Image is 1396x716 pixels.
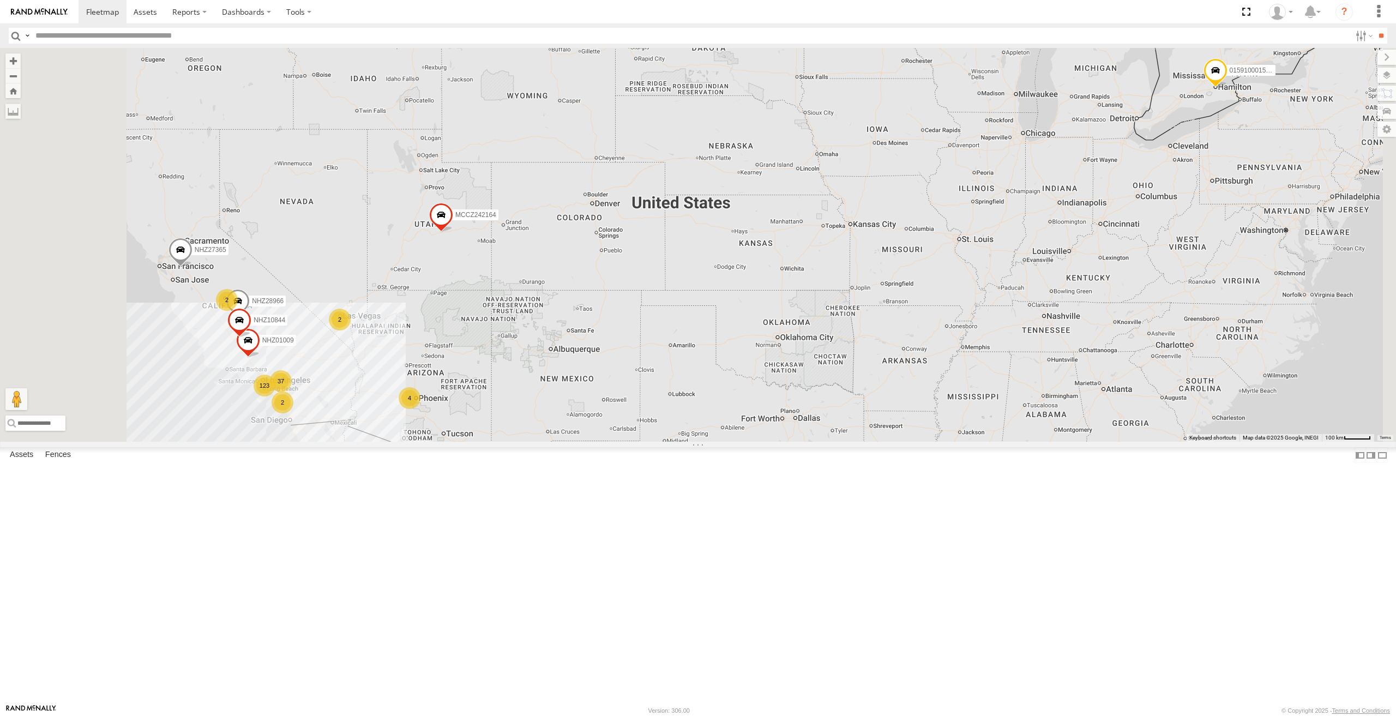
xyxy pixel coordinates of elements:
[4,448,39,463] label: Assets
[1281,707,1390,714] div: © Copyright 2025 -
[1189,434,1236,442] button: Keyboard shortcuts
[262,336,294,344] span: NHZ01009
[1351,28,1375,44] label: Search Filter Options
[1325,435,1344,441] span: 100 km
[455,211,496,219] span: MCCZ242164
[1230,67,1284,74] span: 015910001545733
[1243,435,1319,441] span: Map data ©2025 Google, INEGI
[5,53,21,68] button: Zoom in
[272,392,293,413] div: 2
[216,289,238,311] div: 2
[1265,4,1297,20] div: Zulema McIntosch
[5,83,21,98] button: Zoom Home
[40,448,76,463] label: Fences
[195,246,226,254] span: NHZ27365
[1322,434,1374,442] button: Map Scale: 100 km per 46 pixels
[23,28,32,44] label: Search Query
[5,104,21,119] label: Measure
[1377,122,1396,137] label: Map Settings
[270,370,292,392] div: 37
[5,68,21,83] button: Zoom out
[252,297,284,305] span: NHZ28966
[1335,3,1353,21] i: ?
[254,375,275,396] div: 123
[254,316,285,324] span: NHZ10844
[5,388,27,410] button: Drag Pegman onto the map to open Street View
[1365,447,1376,463] label: Dock Summary Table to the Right
[1380,435,1391,440] a: Terms (opens in new tab)
[11,8,68,16] img: rand-logo.svg
[1332,707,1390,714] a: Terms and Conditions
[6,705,56,716] a: Visit our Website
[648,707,690,714] div: Version: 306.00
[1355,447,1365,463] label: Dock Summary Table to the Left
[1377,447,1388,463] label: Hide Summary Table
[329,309,351,330] div: 2
[399,387,420,409] div: 4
